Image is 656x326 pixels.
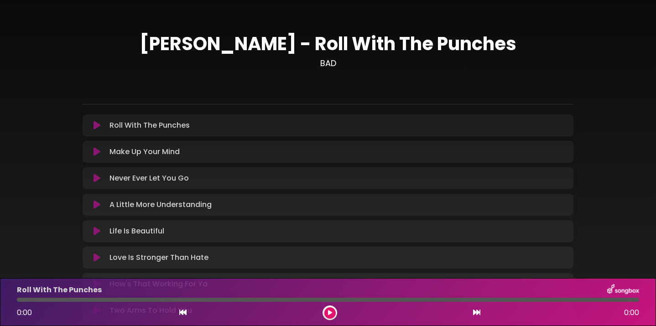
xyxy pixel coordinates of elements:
span: 0:00 [624,307,639,318]
h1: [PERSON_NAME] - Roll With The Punches [83,33,573,55]
p: Roll With The Punches [17,285,102,295]
p: Make Up Your Mind [109,146,180,157]
p: Life Is Beautiful [109,226,164,237]
h3: BAD [83,58,573,68]
p: A Little More Understanding [109,199,212,210]
img: songbox-logo-white.png [607,284,639,296]
p: Roll With The Punches [109,120,190,131]
p: Never Ever Let You Go [109,173,189,184]
span: 0:00 [17,307,32,318]
p: Love Is Stronger Than Hate [109,252,208,263]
